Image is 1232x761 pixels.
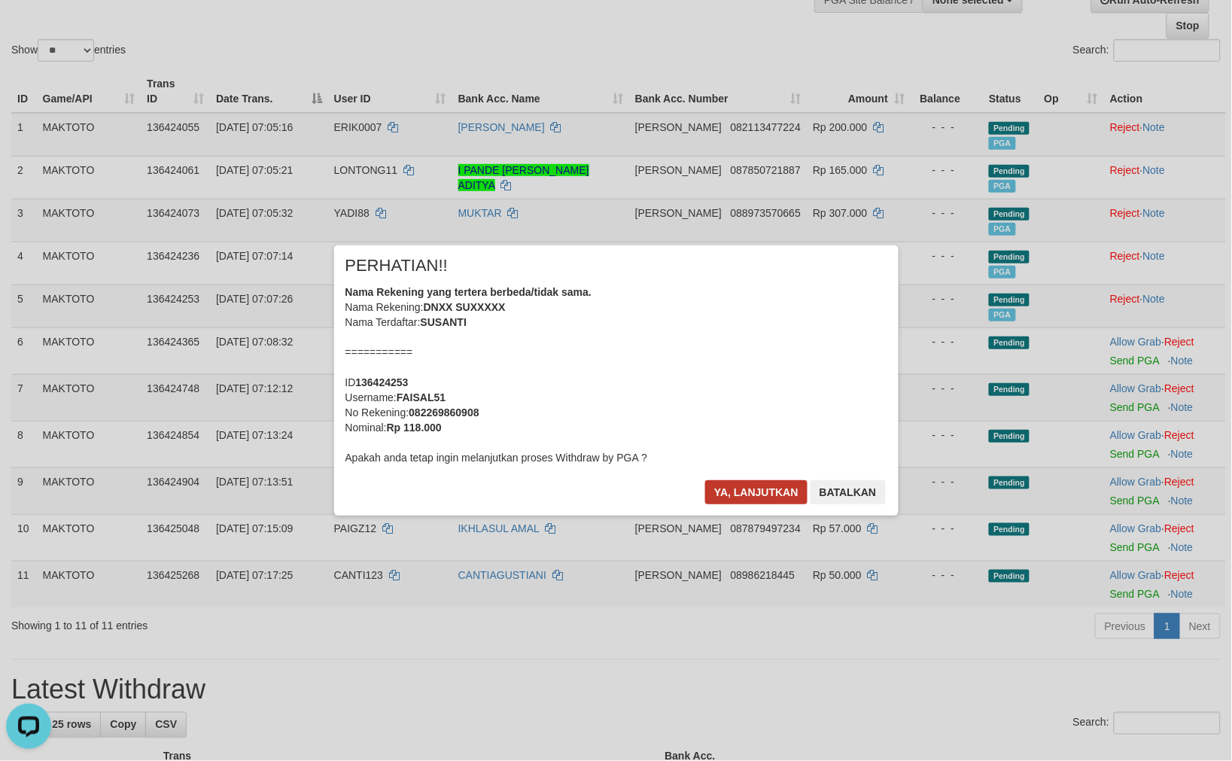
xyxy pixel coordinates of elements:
[397,391,446,403] b: FAISAL51
[424,301,506,313] b: DNXX SUXXXXX
[421,316,467,328] b: SUSANTI
[387,422,442,434] b: Rp 118.000
[356,376,409,388] b: 136424253
[345,285,887,465] div: Nama Rekening: Nama Terdaftar: =========== ID Username: No Rekening: Nominal: Apakah anda tetap i...
[705,480,808,504] button: Ya, lanjutkan
[6,6,51,51] button: Open LiveChat chat widget
[409,406,479,419] b: 082269860908
[811,480,886,504] button: Batalkan
[345,286,592,298] b: Nama Rekening yang tertera berbeda/tidak sama.
[345,258,449,273] span: PERHATIAN!!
